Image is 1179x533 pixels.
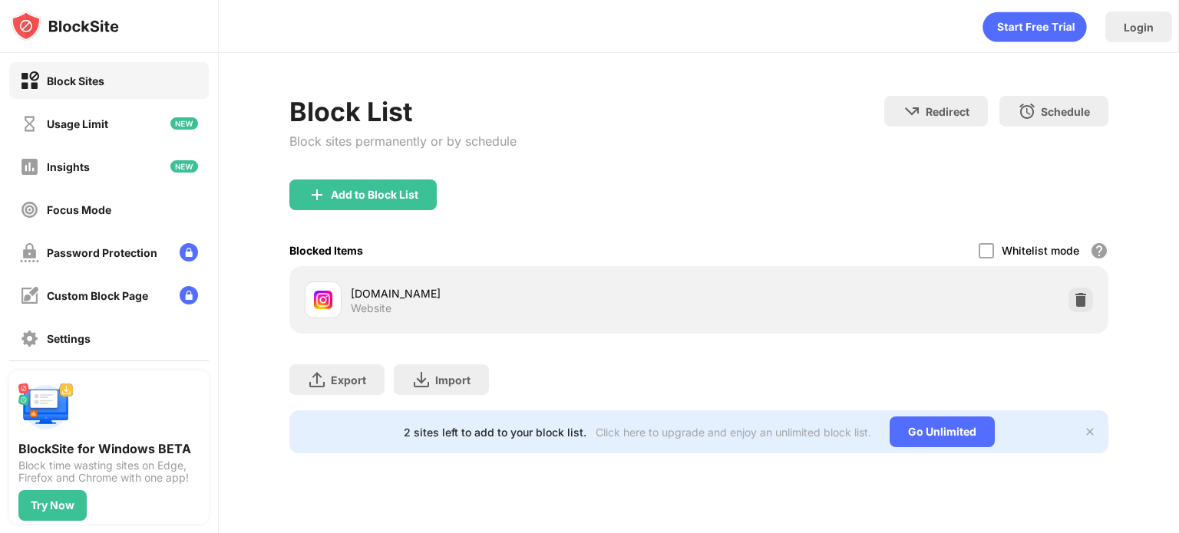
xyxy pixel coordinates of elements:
[20,286,39,305] img: customize-block-page-off.svg
[18,380,74,435] img: push-desktop.svg
[47,160,90,173] div: Insights
[331,189,418,201] div: Add to Block List
[20,329,39,348] img: settings-off.svg
[180,243,198,262] img: lock-menu.svg
[47,246,157,259] div: Password Protection
[890,416,995,447] div: Go Unlimited
[31,499,74,512] div: Try Now
[18,459,200,484] div: Block time wasting sites on Edge, Firefox and Chrome with one app!
[1124,21,1154,34] div: Login
[1002,244,1079,257] div: Whitelist mode
[351,301,391,315] div: Website
[314,291,332,309] img: favicons
[11,11,119,41] img: logo-blocksite.svg
[289,133,517,149] div: Block sites permanently or by schedule
[47,332,91,345] div: Settings
[596,426,871,439] div: Click here to upgrade and enjoy an unlimited block list.
[180,286,198,304] img: lock-menu.svg
[47,74,104,87] div: Block Sites
[289,244,363,257] div: Blocked Items
[47,117,108,130] div: Usage Limit
[20,71,39,90] img: block-on.svg
[404,426,586,439] div: 2 sites left to add to your block list.
[351,285,698,301] div: [DOMAIN_NAME]
[1084,426,1096,438] img: x-button.svg
[47,203,111,216] div: Focus Mode
[18,441,200,456] div: BlockSite for Windows BETA
[170,160,198,173] img: new-icon.svg
[331,373,366,387] div: Export
[289,96,517,127] div: Block List
[20,200,39,219] img: focus-off.svg
[982,12,1087,42] div: animation
[170,117,198,130] img: new-icon.svg
[20,243,39,262] img: password-protection-off.svg
[1041,105,1090,118] div: Schedule
[926,105,969,118] div: Redirect
[20,157,39,176] img: insights-off.svg
[20,114,39,133] img: time-usage-off.svg
[47,289,148,302] div: Custom Block Page
[435,373,471,387] div: Import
